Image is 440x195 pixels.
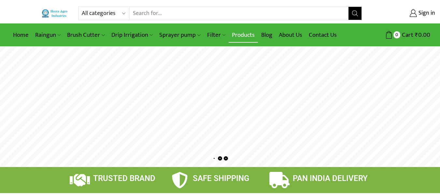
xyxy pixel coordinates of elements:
a: Blog [258,27,276,43]
a: Contact Us [305,27,340,43]
span: SAFE SHIPPING [193,174,249,183]
a: Brush Cutter [64,27,108,43]
span: ₹ [415,30,418,40]
a: Sign in [372,7,435,19]
bdi: 0.00 [415,30,430,40]
a: Drip Irrigation [108,27,156,43]
span: PAN INDIA DELIVERY [293,174,368,183]
input: Search for... [130,7,348,20]
button: Search button [348,7,362,20]
a: 0 Cart ₹0.00 [368,29,430,41]
span: 0 [393,31,400,38]
a: Products [229,27,258,43]
a: Raingun [32,27,64,43]
a: About Us [276,27,305,43]
span: TRUSTED BRAND [93,174,155,183]
a: Filter [204,27,229,43]
a: Home [10,27,32,43]
a: Sprayer pump [156,27,204,43]
span: Cart [400,31,413,39]
span: Sign in [417,9,435,18]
